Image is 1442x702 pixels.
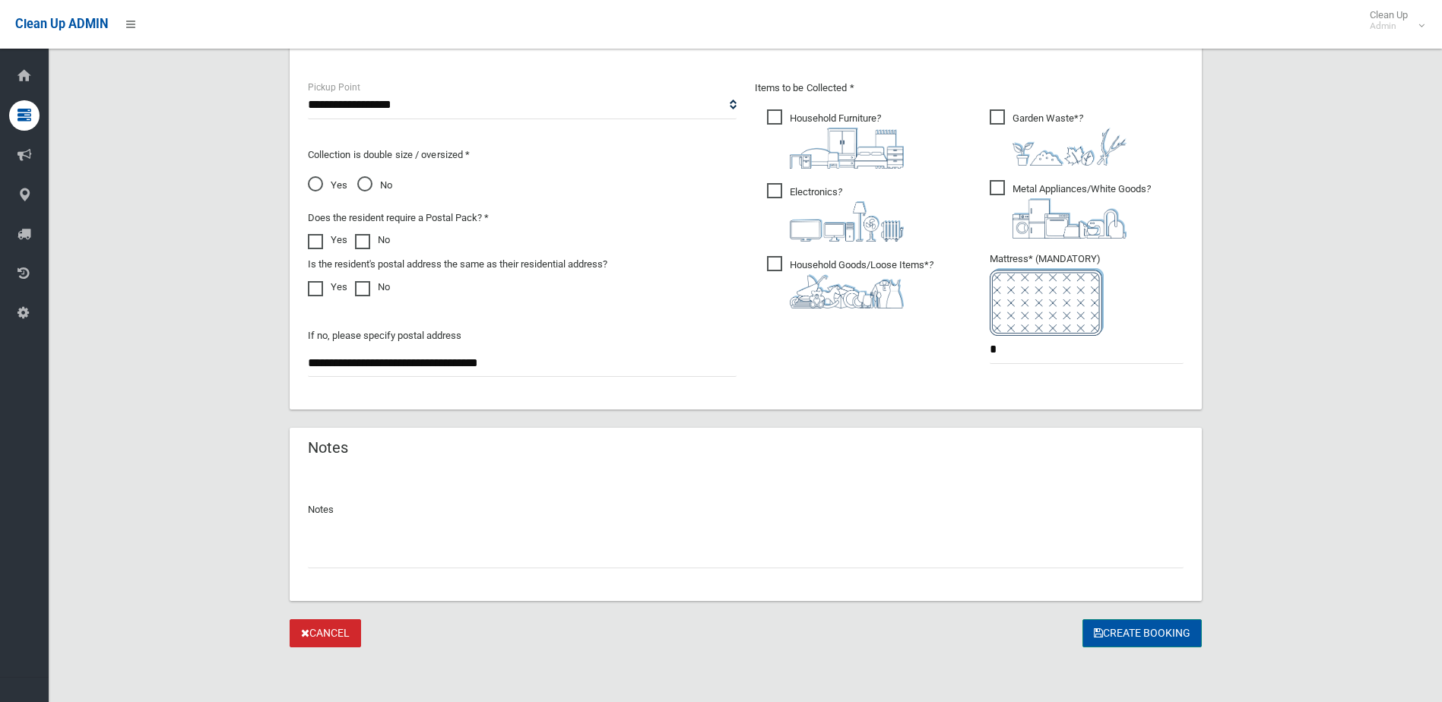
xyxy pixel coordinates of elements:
img: 36c1b0289cb1767239cdd3de9e694f19.png [1013,198,1127,239]
small: Admin [1370,21,1408,32]
label: No [355,231,390,249]
label: Yes [308,278,347,296]
p: Collection is double size / oversized * [308,146,737,164]
span: Household Goods/Loose Items* [767,256,933,308]
label: Is the resident's postal address the same as their residential address? [308,255,607,274]
header: Notes [290,433,366,463]
span: Mattress* (MANDATORY) [990,253,1184,336]
img: aa9efdbe659d29b613fca23ba79d85cb.png [790,128,904,169]
img: 4fd8a5c772b2c999c83690221e5242e0.png [1013,128,1127,166]
p: Notes [308,501,1184,519]
span: Yes [308,176,347,194]
i: ? [790,259,933,308]
img: b13cc3517677393f34c0a387616ef184.png [790,274,904,308]
button: Create Booking [1082,619,1202,647]
a: Cancel [290,619,361,647]
i: ? [1013,183,1151,239]
span: Clean Up ADMIN [15,17,108,31]
span: Electronics [767,183,904,242]
label: Yes [308,231,347,249]
i: ? [1013,112,1127,166]
p: Items to be Collected * [755,79,1184,97]
span: Garden Waste* [990,109,1127,166]
label: If no, please specify postal address [308,327,461,345]
span: Household Furniture [767,109,904,169]
span: Clean Up [1362,9,1423,32]
label: Does the resident require a Postal Pack? * [308,209,489,227]
span: No [357,176,392,194]
i: ? [790,186,904,242]
img: e7408bece873d2c1783593a074e5cb2f.png [990,268,1104,336]
label: No [355,278,390,296]
span: Metal Appliances/White Goods [990,180,1151,239]
img: 394712a680b73dbc3d2a6a3a7ffe5a07.png [790,201,904,242]
i: ? [790,112,904,169]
